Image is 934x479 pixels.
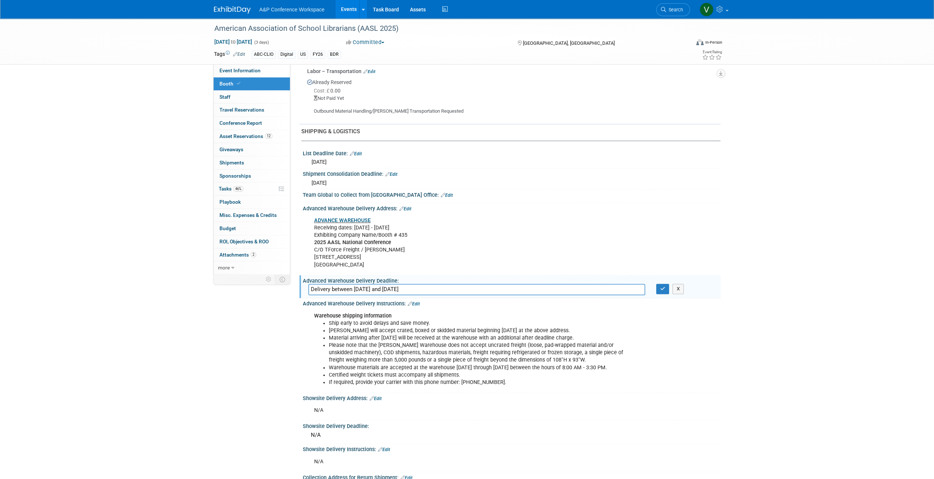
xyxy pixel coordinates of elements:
[259,7,325,12] span: A&P Conference Workspace
[219,239,269,244] span: ROI, Objectives & ROO
[233,52,245,57] a: Edit
[314,95,715,102] div: Not Paid Yet
[230,39,237,45] span: to
[233,186,243,192] span: 46%
[310,51,325,58] div: FY26
[219,212,277,218] span: Misc. Expenses & Credits
[218,265,230,271] span: more
[214,156,290,169] a: Shipments
[385,172,397,177] a: Edit
[251,252,256,257] span: 2
[672,284,684,294] button: X
[309,454,640,469] div: N/A
[303,421,720,430] div: Showsite Delivery Deadline:
[307,75,715,115] div: Already Reserved
[219,68,261,73] span: Event Information
[666,7,683,12] span: Search
[307,68,715,75] div: Labor – Transportation
[314,88,344,94] span: 0.00
[312,159,327,165] span: [DATE]
[237,81,240,86] i: Booth reservation complete
[214,130,290,143] a: Asset Reservations12
[214,6,251,14] img: ExhibitDay
[219,81,242,87] span: Booth
[696,39,704,45] img: Format-Inperson.png
[378,447,390,452] a: Edit
[214,248,290,261] a: Attachments2
[309,403,640,418] div: N/A
[656,3,690,16] a: Search
[298,51,308,58] div: US
[214,182,290,195] a: Tasks46%
[350,151,362,156] a: Edit
[254,40,269,45] span: (3 days)
[214,170,290,182] a: Sponsorships
[265,133,272,139] span: 12
[705,40,722,45] div: In-Person
[329,364,635,371] li: Warehouse materials are accepted at the warehouse [DATE] through [DATE] between the hours of 8:00...
[308,429,715,441] div: N/A
[303,189,720,199] div: Team Global to Collect from [GEOGRAPHIC_DATA] Office:
[252,51,276,58] div: ABC-CLIO
[303,275,720,284] div: Advanced Warehouse Delivery Deadline:
[329,327,635,334] li: [PERSON_NAME] will accept crated, boxed or skidded material beginning [DATE] at the above address.
[214,104,290,116] a: Travel Reservations
[329,371,635,379] li: Certified weight tickets must accompany all shipments.
[214,39,252,45] span: [DATE] [DATE]
[219,94,230,100] span: Staff
[214,91,290,104] a: Staff
[399,206,411,211] a: Edit
[408,301,420,306] a: Edit
[214,117,290,130] a: Conference Report
[702,50,722,54] div: Event Rating
[219,120,262,126] span: Conference Report
[329,379,635,386] li: If required, provide your carrier with this phone number: [PHONE_NUMBER].
[214,64,290,77] a: Event Information
[314,217,371,224] a: ADVANCE WAREHOUSE
[329,342,635,364] li: Please note that the [PERSON_NAME] Warehouse does not accept uncrated freight (loose, pad-wrapped...
[312,180,327,186] span: [DATE]
[303,203,720,213] div: Advanced Warehouse Delivery Address:
[314,313,392,319] b: Warehouse shipping information
[523,40,615,46] span: [GEOGRAPHIC_DATA], [GEOGRAPHIC_DATA]
[275,275,290,284] td: Toggle Event Tabs
[370,396,382,401] a: Edit
[214,235,290,248] a: ROI, Objectives & ROO
[219,186,243,192] span: Tasks
[262,275,275,284] td: Personalize Event Tab Strip
[219,225,236,231] span: Budget
[309,213,640,272] div: Receiving dates: [DATE] - [DATE] Exhibiting Company Name/Booth # 435 C/O TForce Freight / [PERSON...
[699,3,713,17] img: Veronica Dove
[344,39,387,46] button: Committed
[314,88,330,94] span: Cost: £
[219,133,272,139] span: Asset Reservations
[329,320,635,327] li: Ship early to avoid delays and save money.
[647,38,722,49] div: Event Format
[307,102,715,115] div: Outbound Material Handling/[PERSON_NAME] Transportation Requested
[301,128,715,135] div: SHIPPING & LOGISTICS
[303,148,720,157] div: List Deadline Date:
[363,69,375,74] a: Edit
[219,146,243,152] span: Giveaways
[303,168,720,178] div: Shipment Consolidation Deadline:
[328,51,341,58] div: BDR
[214,196,290,208] a: Playbook
[214,261,290,274] a: more
[219,107,264,113] span: Travel Reservations
[214,143,290,156] a: Giveaways
[214,77,290,90] a: Booth
[303,298,720,308] div: Advanced Warehouse Delivery Instructions:
[303,444,720,453] div: Showsite Delivery Instructions:
[329,334,635,342] li: Material arriving after [DATE] will be received at the warehouse with an additional after deadlin...
[219,199,241,205] span: Playbook
[214,50,245,59] td: Tags
[303,393,720,402] div: Showsite Delivery Address:
[219,160,244,166] span: Shipments
[314,239,391,246] b: 2025 AASL National Conference
[219,173,251,179] span: Sponsorships
[278,51,295,58] div: Digital
[219,252,256,258] span: Attachments
[214,209,290,222] a: Misc. Expenses & Credits
[441,193,453,198] a: Edit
